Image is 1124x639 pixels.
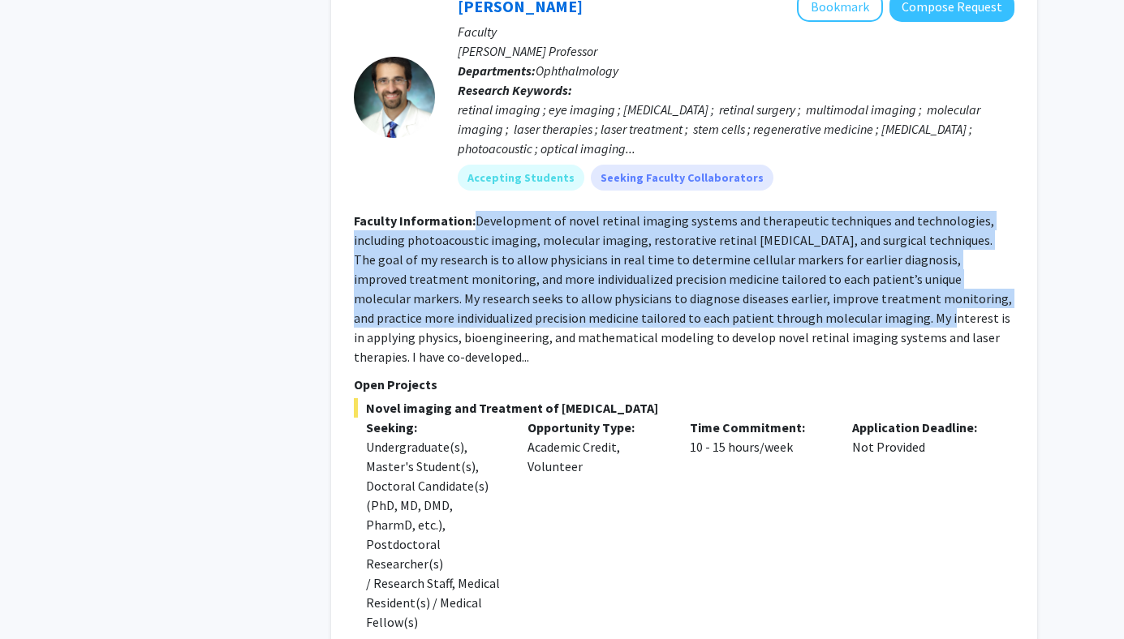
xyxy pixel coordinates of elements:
[528,418,665,437] p: Opportunity Type:
[354,375,1014,394] p: Open Projects
[458,82,572,98] b: Research Keywords:
[458,62,536,79] b: Departments:
[458,41,1014,61] p: [PERSON_NAME] Professor
[458,100,1014,158] div: retinal imaging ; eye imaging ; [MEDICAL_DATA] ; retinal surgery ; multimodal imaging ; molecular...
[536,62,618,79] span: Ophthalmology
[458,22,1014,41] p: Faculty
[852,418,990,437] p: Application Deadline:
[12,566,69,627] iframe: Chat
[354,212,1012,365] fg-read-more: Development of novel retinal imaging systems and therapeutic techniques and technologies, includi...
[458,165,584,191] mat-chip: Accepting Students
[690,418,828,437] p: Time Commitment:
[354,212,476,229] b: Faculty Information:
[366,437,504,632] div: Undergraduate(s), Master's Student(s), Doctoral Candidate(s) (PhD, MD, DMD, PharmD, etc.), Postdo...
[366,418,504,437] p: Seeking:
[591,165,773,191] mat-chip: Seeking Faculty Collaborators
[354,398,1014,418] span: Novel imaging and Treatment of [MEDICAL_DATA]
